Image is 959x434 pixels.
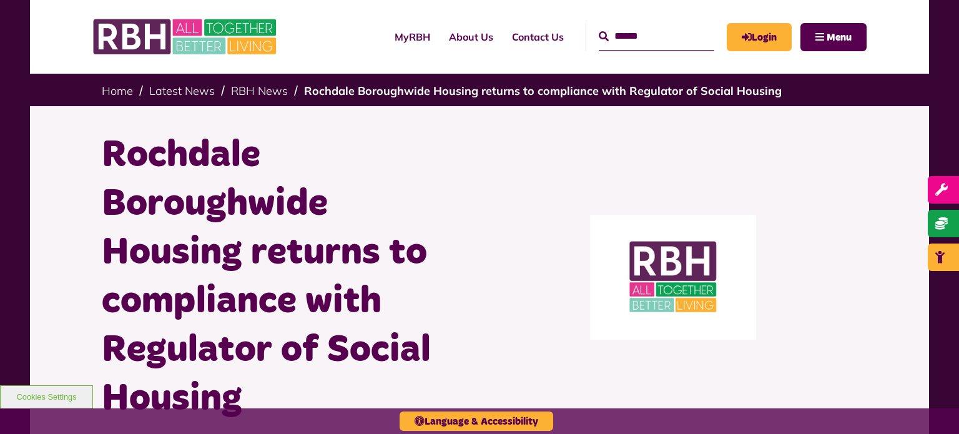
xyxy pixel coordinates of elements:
a: About Us [440,20,503,54]
a: Home [102,84,133,98]
a: Latest News [149,84,215,98]
a: Contact Us [503,20,573,54]
iframe: Netcall Web Assistant for live chat [903,378,959,434]
a: MyRBH [727,23,792,51]
button: Navigation [800,23,867,51]
a: RBH News [231,84,288,98]
a: Rochdale Boroughwide Housing returns to compliance with Regulator of Social Housing [304,84,782,98]
a: MyRBH [385,20,440,54]
img: RBH Logo Social Media 480X360 (1) [590,215,757,340]
img: RBH [92,12,280,61]
h1: Rochdale Boroughwide Housing returns to compliance with Regulator of Social Housing [102,131,470,423]
button: Language & Accessibility [400,412,553,431]
span: Menu [827,32,852,42]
